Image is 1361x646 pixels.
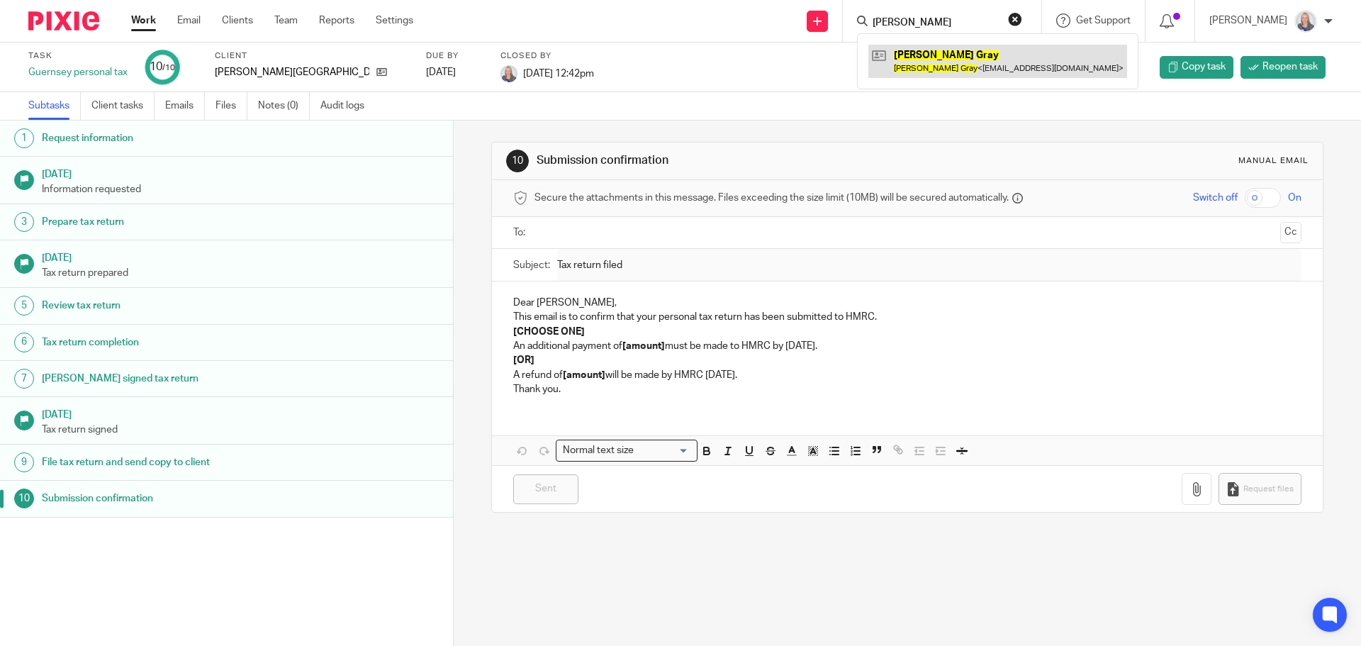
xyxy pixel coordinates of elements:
div: 7 [14,369,34,389]
div: 10 [506,150,529,172]
p: Tax return prepared [42,266,439,280]
a: Work [131,13,156,28]
p: Dear [PERSON_NAME], [513,296,1301,310]
p: Thank you. [513,382,1301,396]
a: Emails [165,92,205,120]
a: Client tasks [91,92,155,120]
span: Secure the attachments in this message. Files exceeding the size limit (10MB) will be secured aut... [534,191,1009,205]
a: Email [177,13,201,28]
span: Request files [1243,484,1294,495]
a: Reports [319,13,354,28]
a: Team [274,13,298,28]
p: An additional payment of must be made to HMRC by [DATE]. [513,339,1301,353]
label: Client [215,50,408,62]
h1: Review tax return [42,295,307,316]
span: Reopen task [1262,60,1318,74]
p: [PERSON_NAME][GEOGRAPHIC_DATA] [215,65,369,79]
p: This email is to confirm that your personal tax return has been submitted to HMRC. [513,310,1301,324]
h1: [DATE] [42,164,439,182]
div: 1 [14,128,34,148]
a: Clients [222,13,253,28]
button: Request files [1219,473,1301,505]
strong: [CHOOSE ONE] [513,327,585,337]
label: Task [28,50,128,62]
div: 10 [150,59,175,75]
a: Settings [376,13,413,28]
strong: [amount] [622,341,665,351]
label: To: [513,225,529,240]
label: Subject: [513,258,550,272]
h1: File tax return and send copy to client [42,452,307,473]
h1: [DATE] [42,247,439,265]
div: [DATE] [426,65,483,79]
a: Notes (0) [258,92,310,120]
button: Clear [1008,12,1022,26]
h1: [DATE] [42,404,439,422]
span: Copy task [1182,60,1226,74]
button: Cc [1280,222,1301,243]
a: Subtasks [28,92,81,120]
strong: [amount] [563,370,605,380]
h1: Request information [42,128,307,149]
div: 5 [14,296,34,316]
small: /10 [162,64,175,72]
h1: Submission confirmation [537,153,938,168]
input: Search for option [638,443,689,458]
input: Sent [513,474,578,505]
strong: [OR] [513,355,534,365]
input: Search [871,17,999,30]
a: Files [215,92,247,120]
span: [DATE] 12:42pm [523,68,594,78]
div: Guernsey personal tax [28,65,128,79]
p: A refund of will be made by HMRC [DATE]. [513,368,1301,382]
label: Due by [426,50,483,62]
span: Switch off [1193,191,1238,205]
a: Copy task [1160,56,1233,79]
div: Manual email [1238,155,1309,167]
span: Normal text size [559,443,637,458]
h1: Submission confirmation [42,488,307,509]
h1: [PERSON_NAME] signed tax return [42,368,307,389]
div: Search for option [556,440,698,462]
span: Get Support [1076,16,1131,26]
h1: Prepare tax return [42,211,307,233]
div: 6 [14,333,34,352]
p: [PERSON_NAME] [1209,13,1287,28]
p: Information requested [42,182,439,196]
div: 10 [14,489,34,508]
h1: Tax return completion [42,332,307,353]
p: Tax return signed [42,423,439,437]
a: Reopen task [1240,56,1326,79]
div: 3 [14,212,34,232]
a: Audit logs [320,92,375,120]
img: Pixie [28,11,99,30]
div: 9 [14,452,34,472]
img: Debbie%20Noon%20Professional%20Photo.jpg [1294,10,1317,33]
img: Debbie%20Noon%20Professional%20Photo.jpg [500,65,517,82]
span: On [1288,191,1301,205]
label: Closed by [500,50,594,62]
